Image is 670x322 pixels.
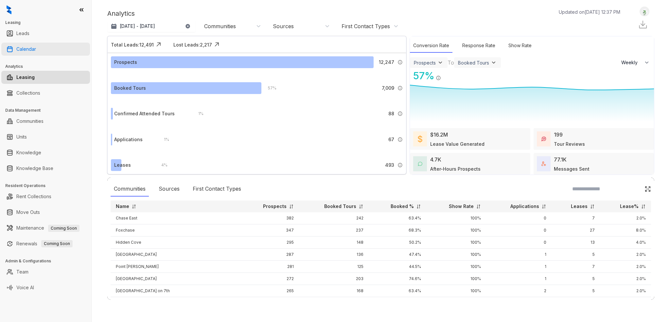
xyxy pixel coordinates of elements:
td: 0 [486,212,552,224]
div: 57 % [261,85,276,92]
td: 4.0% [600,237,651,249]
td: 1 [486,297,552,309]
td: 281 [241,261,299,273]
li: Move Outs [1,206,90,219]
div: Applications [114,136,143,143]
img: sorting [590,204,595,209]
a: Units [16,130,27,143]
p: Applications [510,203,539,210]
div: Show Rate [505,39,535,53]
img: sorting [416,204,421,209]
img: sorting [132,204,136,209]
td: Chase East [111,212,241,224]
td: 100% [426,224,486,237]
td: 63.4% [369,212,426,224]
img: Info [397,85,403,91]
td: 168 [299,285,369,297]
div: 77.1K [554,156,567,163]
img: Download [638,20,648,29]
td: 2.0% [600,212,651,224]
span: 88 [388,110,394,117]
td: 295 [241,237,299,249]
div: First Contact Types [189,181,244,197]
td: [GEOGRAPHIC_DATA] [111,249,241,261]
div: Confirmed Attended Tours [114,110,175,117]
div: After-Hours Prospects [430,165,481,172]
td: 100% [426,297,486,309]
li: Renewals [1,237,90,250]
a: Leasing [16,71,35,84]
td: 164 [299,297,369,309]
div: Leases [114,161,131,169]
td: 0% [600,297,651,309]
h3: Analytics [5,64,91,69]
p: Name [116,203,129,210]
td: 272 [241,273,299,285]
td: 7 [552,261,600,273]
img: SearchIcon [631,186,636,192]
div: Total Leads: 12,491 [111,41,154,48]
div: 1 % [157,136,169,143]
li: Maintenance [1,221,90,235]
td: 1 [486,273,552,285]
td: 100% [426,249,486,261]
div: To [448,59,454,66]
div: Booked Tours [458,60,489,66]
td: 287 [241,249,299,261]
div: 4 % [155,161,167,169]
li: Collections [1,86,90,100]
img: LeaseValue [418,135,422,143]
div: Prospects [414,60,436,66]
div: Communities [111,181,149,197]
img: Info [397,111,403,116]
td: 2 [486,285,552,297]
td: 2.0% [600,261,651,273]
img: sorting [641,204,646,209]
span: Weekly [621,59,641,66]
img: Info [397,60,403,65]
img: TourReviews [541,137,546,141]
div: 199 [554,131,563,139]
td: 0 [486,237,552,249]
td: 50.2% [369,237,426,249]
td: 263 [241,297,299,309]
td: [GEOGRAPHIC_DATA] on 7th [111,285,241,297]
div: Lease Value Generated [430,141,485,147]
td: 68.3% [369,224,426,237]
a: Leads [16,27,29,40]
img: sorting [541,204,546,209]
a: Team [16,265,28,278]
td: 100% [426,285,486,297]
div: Sources [273,23,294,30]
p: Lease% [620,203,639,210]
img: Click Icon [441,69,451,79]
div: $16.2M [430,131,448,139]
div: 1 % [192,110,203,117]
li: Knowledge Base [1,162,90,175]
img: sorting [359,204,363,209]
div: Messages Sent [554,165,590,172]
div: Tour Reviews [554,141,585,147]
p: Leases [571,203,588,210]
p: [DATE] - [DATE] [120,23,155,29]
td: 1 [552,297,600,309]
li: Leasing [1,71,90,84]
span: Coming Soon [48,225,79,232]
td: 2.0% [600,273,651,285]
td: 44.5% [369,261,426,273]
td: 0 [486,224,552,237]
td: 100% [426,237,486,249]
td: [GEOGRAPHIC_DATA] [111,273,241,285]
img: Info [397,137,403,142]
h3: Leasing [5,20,91,26]
td: 100% [426,273,486,285]
td: 63.4% [369,285,426,297]
button: Weekly [617,57,654,68]
img: Click Icon [644,186,651,192]
li: Units [1,130,90,143]
a: Voice AI [16,281,34,294]
a: Move Outs [16,206,40,219]
a: Calendar [16,43,36,56]
img: logo [7,5,11,14]
td: 7 [552,212,600,224]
